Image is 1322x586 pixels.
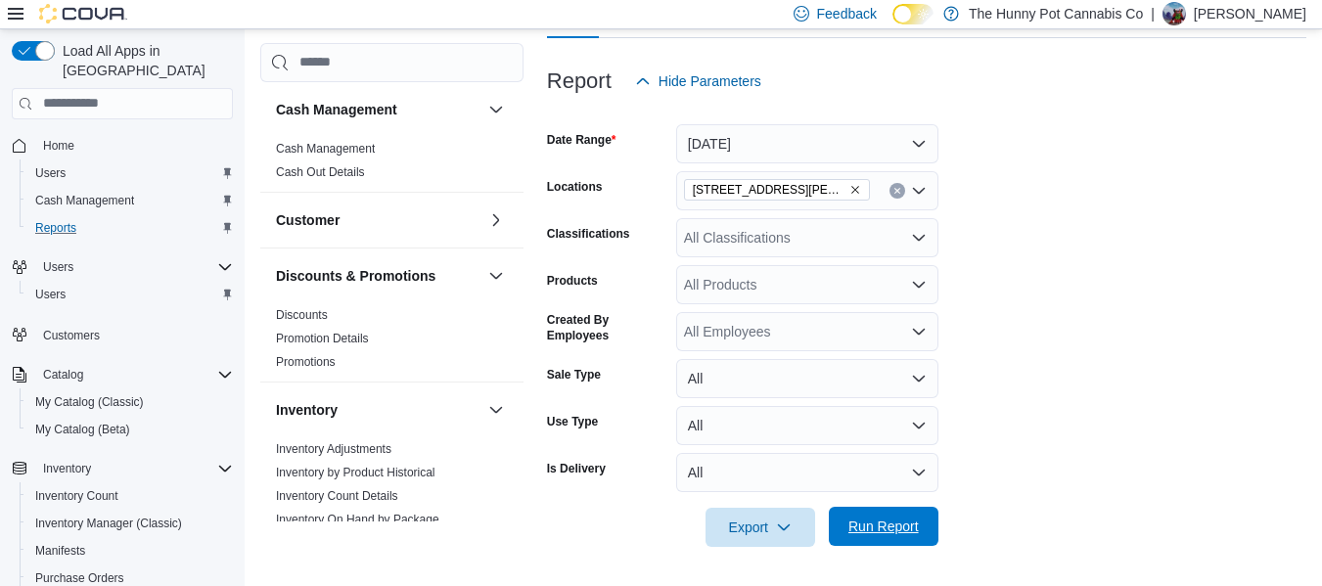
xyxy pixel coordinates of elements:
[20,214,241,242] button: Reports
[27,390,233,414] span: My Catalog (Classic)
[35,516,182,531] span: Inventory Manager (Classic)
[911,230,927,246] button: Open list of options
[4,253,241,281] button: Users
[27,189,233,212] span: Cash Management
[27,161,73,185] a: Users
[43,461,91,476] span: Inventory
[276,466,435,479] a: Inventory by Product Historical
[35,322,233,346] span: Customers
[35,220,76,236] span: Reports
[27,283,73,306] a: Users
[276,354,336,370] span: Promotions
[547,414,598,429] label: Use Type
[35,193,134,208] span: Cash Management
[547,69,612,93] h3: Report
[35,488,118,504] span: Inventory Count
[35,255,233,279] span: Users
[27,283,233,306] span: Users
[1162,2,1186,25] div: Kyle Billie
[276,308,328,322] a: Discounts
[684,179,870,201] span: 101 James Snow Pkwy
[484,398,508,422] button: Inventory
[276,400,338,420] h3: Inventory
[911,183,927,199] button: Open list of options
[659,71,761,91] span: Hide Parameters
[484,264,508,288] button: Discounts & Promotions
[676,124,938,163] button: [DATE]
[969,2,1143,25] p: The Hunny Pot Cannabis Co
[911,277,927,293] button: Open list of options
[35,457,99,480] button: Inventory
[27,539,233,563] span: Manifests
[20,537,241,564] button: Manifests
[911,324,927,339] button: Open list of options
[276,441,391,457] span: Inventory Adjustments
[276,355,336,369] a: Promotions
[1194,2,1306,25] p: [PERSON_NAME]
[276,266,435,286] h3: Discounts & Promotions
[276,266,480,286] button: Discounts & Promotions
[20,482,241,510] button: Inventory Count
[276,332,369,345] a: Promotion Details
[27,216,84,240] a: Reports
[276,100,397,119] h3: Cash Management
[27,390,152,414] a: My Catalog (Classic)
[276,513,439,526] a: Inventory On Hand by Package
[39,4,127,23] img: Cova
[276,400,480,420] button: Inventory
[43,138,74,154] span: Home
[547,132,616,148] label: Date Range
[484,208,508,232] button: Customer
[35,543,85,559] span: Manifests
[627,62,769,101] button: Hide Parameters
[276,141,375,157] span: Cash Management
[276,489,398,503] a: Inventory Count Details
[27,484,233,508] span: Inventory Count
[484,98,508,121] button: Cash Management
[276,164,365,180] span: Cash Out Details
[829,507,938,546] button: Run Report
[276,210,480,230] button: Customer
[676,453,938,492] button: All
[276,210,340,230] h3: Customer
[547,312,668,343] label: Created By Employees
[260,303,524,382] div: Discounts & Promotions
[4,320,241,348] button: Customers
[892,4,934,24] input: Dark Mode
[547,273,598,289] label: Products
[892,24,893,25] span: Dark Mode
[276,100,480,119] button: Cash Management
[35,363,91,386] button: Catalog
[20,388,241,416] button: My Catalog (Classic)
[848,517,919,536] span: Run Report
[35,134,82,158] a: Home
[706,508,815,547] button: Export
[35,324,108,347] a: Customers
[547,367,601,383] label: Sale Type
[547,226,630,242] label: Classifications
[1151,2,1155,25] p: |
[27,418,233,441] span: My Catalog (Beta)
[27,539,93,563] a: Manifests
[4,131,241,159] button: Home
[693,180,845,200] span: [STREET_ADDRESS][PERSON_NAME]
[43,367,83,383] span: Catalog
[889,183,905,199] button: Clear input
[676,406,938,445] button: All
[276,465,435,480] span: Inventory by Product Historical
[717,508,803,547] span: Export
[547,179,603,195] label: Locations
[27,216,233,240] span: Reports
[547,461,606,476] label: Is Delivery
[276,165,365,179] a: Cash Out Details
[43,259,73,275] span: Users
[676,359,938,398] button: All
[35,133,233,158] span: Home
[20,187,241,214] button: Cash Management
[27,512,190,535] a: Inventory Manager (Classic)
[55,41,233,80] span: Load All Apps in [GEOGRAPHIC_DATA]
[20,281,241,308] button: Users
[35,255,81,279] button: Users
[35,363,233,386] span: Catalog
[27,484,126,508] a: Inventory Count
